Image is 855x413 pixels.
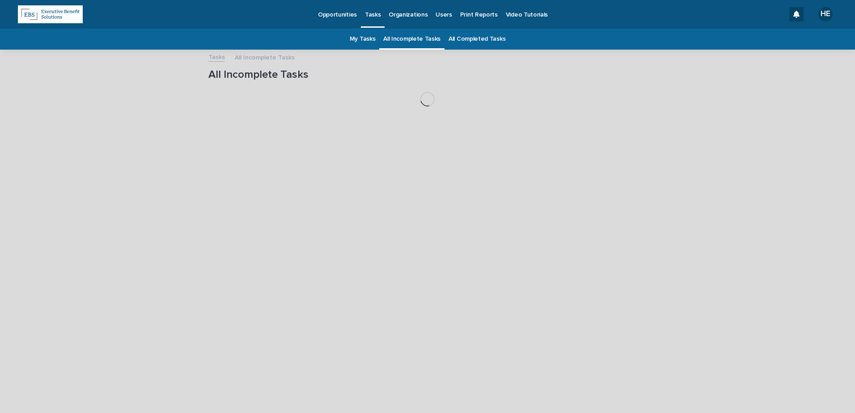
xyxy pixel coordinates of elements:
[208,68,647,81] h1: All Incomplete Tasks
[449,29,505,50] a: All Completed Tasks
[208,51,225,62] a: Tasks
[383,29,440,50] a: All Incomplete Tasks
[18,5,83,23] img: kRBAWhqLSQ2DPCCnFJ2X
[235,52,295,62] p: All Incomplete Tasks
[818,7,833,21] div: HE
[350,29,376,50] a: My Tasks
